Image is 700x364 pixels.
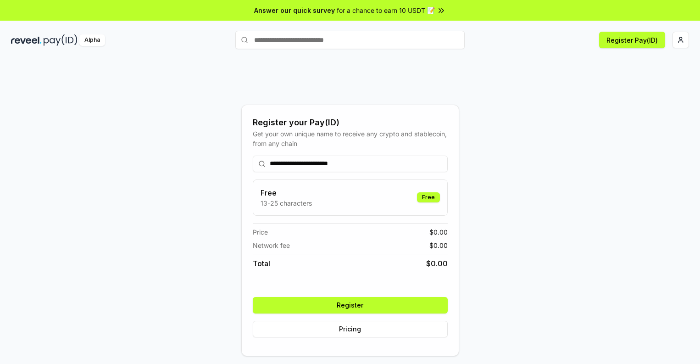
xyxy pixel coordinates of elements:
[253,227,268,237] span: Price
[254,6,335,15] span: Answer our quick survey
[253,258,270,269] span: Total
[429,227,448,237] span: $ 0.00
[44,34,78,46] img: pay_id
[11,34,42,46] img: reveel_dark
[426,258,448,269] span: $ 0.00
[253,297,448,314] button: Register
[599,32,665,48] button: Register Pay(ID)
[253,321,448,337] button: Pricing
[429,241,448,250] span: $ 0.00
[337,6,435,15] span: for a chance to earn 10 USDT 📝
[261,187,312,198] h3: Free
[261,198,312,208] p: 13-25 characters
[79,34,105,46] div: Alpha
[253,129,448,148] div: Get your own unique name to receive any crypto and stablecoin, from any chain
[417,192,440,202] div: Free
[253,116,448,129] div: Register your Pay(ID)
[253,241,290,250] span: Network fee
